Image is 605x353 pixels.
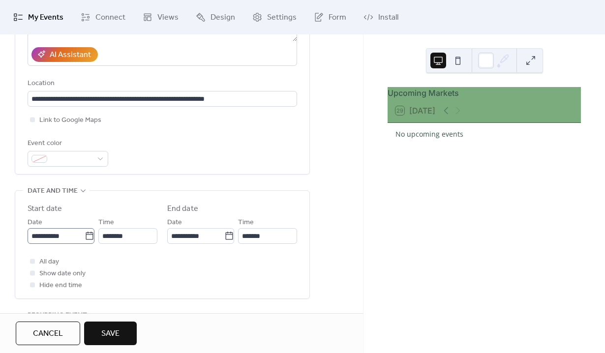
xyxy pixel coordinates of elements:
span: Hide end time [39,280,82,292]
span: Time [238,217,254,229]
span: Connect [95,12,125,24]
a: Views [135,4,186,30]
span: Link to Google Maps [39,115,101,126]
a: Connect [73,4,133,30]
a: Install [356,4,406,30]
div: No upcoming events [395,129,573,139]
a: Design [188,4,242,30]
div: Start date [28,203,62,215]
span: Settings [267,12,297,24]
span: Show date only [39,268,86,280]
button: AI Assistant [31,47,98,62]
div: Upcoming Markets [388,87,581,99]
div: AI Assistant [50,49,91,61]
span: Date and time [28,185,78,197]
span: Install [378,12,398,24]
a: Form [306,4,354,30]
div: End date [167,203,198,215]
span: Time [98,217,114,229]
a: Settings [245,4,304,30]
span: Cancel [33,328,63,340]
span: My Events [28,12,63,24]
div: Location [28,78,295,89]
span: Date [28,217,42,229]
span: Form [329,12,346,24]
button: Save [84,322,137,345]
span: Views [157,12,179,24]
span: All day [39,256,59,268]
span: Save [101,328,120,340]
div: Event color [28,138,106,149]
span: Design [211,12,235,24]
a: My Events [6,4,71,30]
span: Recurring event [28,310,87,322]
button: Cancel [16,322,80,345]
span: Date [167,217,182,229]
